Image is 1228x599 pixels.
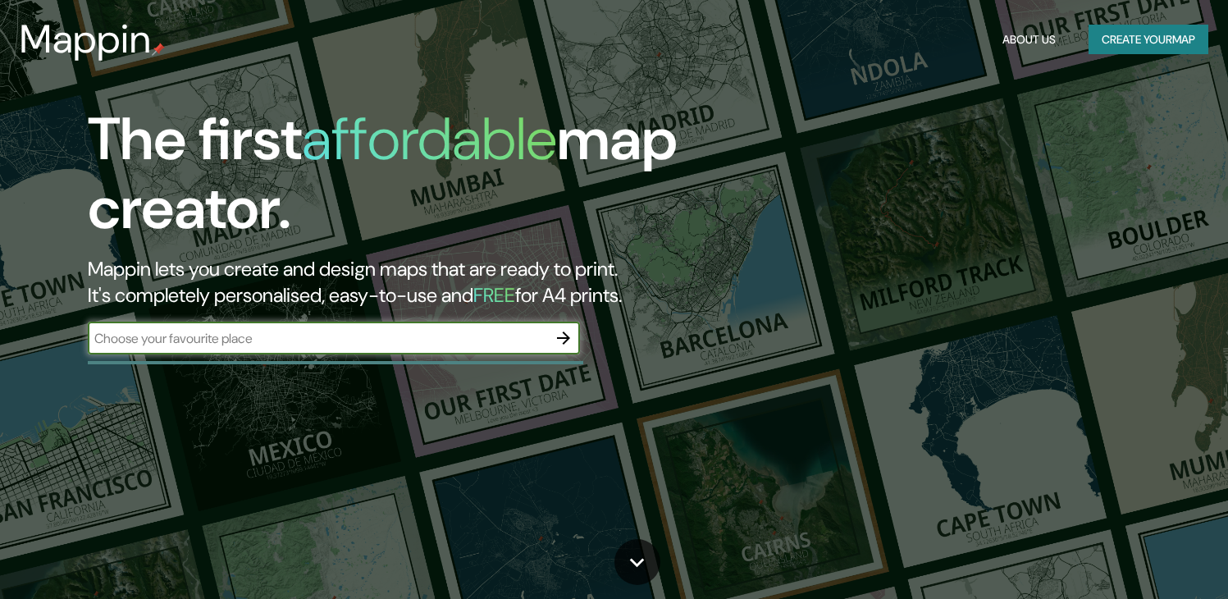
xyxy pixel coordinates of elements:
button: About Us [996,25,1062,55]
img: mappin-pin [152,43,165,56]
h3: Mappin [20,16,152,62]
h1: The first map creator. [88,105,702,256]
h2: Mappin lets you create and design maps that are ready to print. It's completely personalised, eas... [88,256,702,309]
h1: affordable [302,101,557,177]
h5: FREE [473,282,515,308]
button: Create yourmap [1089,25,1208,55]
input: Choose your favourite place [88,329,547,348]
